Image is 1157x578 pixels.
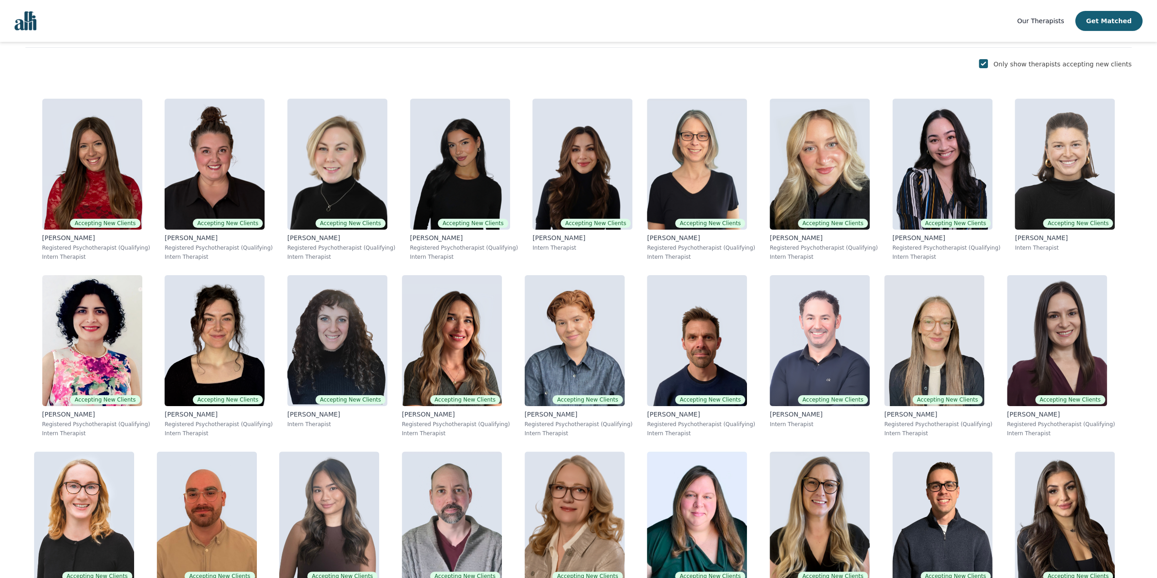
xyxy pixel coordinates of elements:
[675,395,745,404] span: Accepting New Clients
[884,430,992,437] p: Intern Therapist
[42,99,142,230] img: Alisha_Levine
[892,244,1001,251] p: Registered Psychotherapist (Qualifying)
[35,91,158,268] a: Alisha_LevineAccepting New Clients[PERSON_NAME]Registered Psychotherapist (Qualifying)Intern Ther...
[1075,11,1142,31] button: Get Matched
[770,99,870,230] img: Vanessa_Morcone
[402,275,502,406] img: Natalia_Simachkevitch
[410,99,510,230] img: Alyssa_Tweedie
[157,268,280,444] a: Chloe_IvesAccepting New Clients[PERSON_NAME]Registered Psychotherapist (Qualifying)Intern Therapist
[525,430,633,437] p: Intern Therapist
[410,253,518,261] p: Intern Therapist
[647,275,747,406] img: Todd_Schiedel
[921,219,991,228] span: Accepting New Clients
[762,268,877,444] a: Christopher_HillierAccepting New Clients[PERSON_NAME]Intern Therapist
[647,233,755,242] p: [PERSON_NAME]
[770,410,870,419] p: [PERSON_NAME]
[1007,275,1107,406] img: Lorena_Krasnai Caprar
[287,275,387,406] img: Shira_Blake
[1007,421,1115,428] p: Registered Psychotherapist (Qualifying)
[42,275,142,406] img: Ghazaleh_Bozorg
[1007,410,1115,419] p: [PERSON_NAME]
[287,410,387,419] p: [PERSON_NAME]
[798,219,868,228] span: Accepting New Clients
[165,244,273,251] p: Registered Psychotherapist (Qualifying)
[993,60,1132,68] label: Only show therapists accepting new clients
[70,219,140,228] span: Accepting New Clients
[884,410,992,419] p: [PERSON_NAME]
[1007,430,1115,437] p: Intern Therapist
[640,268,762,444] a: Todd_SchiedelAccepting New Clients[PERSON_NAME]Registered Psychotherapist (Qualifying)Intern Ther...
[70,395,140,404] span: Accepting New Clients
[165,430,273,437] p: Intern Therapist
[287,244,396,251] p: Registered Psychotherapist (Qualifying)
[1007,91,1122,268] a: Abby_TaitAccepting New Clients[PERSON_NAME]Intern Therapist
[517,268,640,444] a: Capri_Contreras-De BlasisAccepting New Clients[PERSON_NAME]Registered Psychotherapist (Qualifying...
[42,253,150,261] p: Intern Therapist
[892,233,1001,242] p: [PERSON_NAME]
[552,395,622,404] span: Accepting New Clients
[165,410,273,419] p: [PERSON_NAME]
[912,395,982,404] span: Accepting New Clients
[532,233,632,242] p: [PERSON_NAME]
[885,91,1008,268] a: Angela_FedoroukAccepting New Clients[PERSON_NAME]Registered Psychotherapist (Qualifying)Intern Th...
[647,410,755,419] p: [PERSON_NAME]
[770,275,870,406] img: Christopher_Hillier
[42,421,150,428] p: Registered Psychotherapist (Qualifying)
[1000,268,1122,444] a: Lorena_Krasnai CaprarAccepting New Clients[PERSON_NAME]Registered Psychotherapist (Qualifying)Int...
[280,91,403,268] a: Jocelyn_CrawfordAccepting New Clients[PERSON_NAME]Registered Psychotherapist (Qualifying)Intern T...
[157,91,280,268] a: Janelle_RushtonAccepting New Clients[PERSON_NAME]Registered Psychotherapist (Qualifying)Intern Th...
[402,430,510,437] p: Intern Therapist
[165,233,273,242] p: [PERSON_NAME]
[525,275,625,406] img: Capri_Contreras-De Blasis
[287,421,387,428] p: Intern Therapist
[647,253,755,261] p: Intern Therapist
[287,99,387,230] img: Jocelyn_Crawford
[438,219,508,228] span: Accepting New Clients
[165,275,265,406] img: Chloe_Ives
[892,99,992,230] img: Angela_Fedorouk
[1017,15,1064,26] a: Our Therapists
[410,244,518,251] p: Registered Psychotherapist (Qualifying)
[1043,219,1113,228] span: Accepting New Clients
[42,233,150,242] p: [PERSON_NAME]
[165,99,265,230] img: Janelle_Rushton
[15,11,36,30] img: alli logo
[402,410,510,419] p: [PERSON_NAME]
[892,253,1001,261] p: Intern Therapist
[402,421,510,428] p: Registered Psychotherapist (Qualifying)
[165,421,273,428] p: Registered Psychotherapist (Qualifying)
[884,275,984,406] img: Holly_Gunn
[42,410,150,419] p: [PERSON_NAME]
[42,244,150,251] p: Registered Psychotherapist (Qualifying)
[280,268,395,444] a: Shira_BlakeAccepting New Clients[PERSON_NAME]Intern Therapist
[316,219,386,228] span: Accepting New Clients
[798,395,868,404] span: Accepting New Clients
[287,253,396,261] p: Intern Therapist
[647,244,755,251] p: Registered Psychotherapist (Qualifying)
[884,421,992,428] p: Registered Psychotherapist (Qualifying)
[430,395,500,404] span: Accepting New Clients
[395,268,517,444] a: Natalia_SimachkevitchAccepting New Clients[PERSON_NAME]Registered Psychotherapist (Qualifying)Int...
[1015,233,1115,242] p: [PERSON_NAME]
[403,91,526,268] a: Alyssa_TweedieAccepting New Clients[PERSON_NAME]Registered Psychotherapist (Qualifying)Intern The...
[770,233,878,242] p: [PERSON_NAME]
[647,99,747,230] img: Meghan_Dudley
[287,233,396,242] p: [PERSON_NAME]
[410,233,518,242] p: [PERSON_NAME]
[193,395,263,404] span: Accepting New Clients
[165,253,273,261] p: Intern Therapist
[640,91,762,268] a: Meghan_DudleyAccepting New Clients[PERSON_NAME]Registered Psychotherapist (Qualifying)Intern Ther...
[770,421,870,428] p: Intern Therapist
[525,91,640,268] a: Saba_SalemiAccepting New Clients[PERSON_NAME]Intern Therapist
[770,244,878,251] p: Registered Psychotherapist (Qualifying)
[647,421,755,428] p: Registered Psychotherapist (Qualifying)
[675,219,745,228] span: Accepting New Clients
[1015,99,1115,230] img: Abby_Tait
[762,91,885,268] a: Vanessa_MorconeAccepting New Clients[PERSON_NAME]Registered Psychotherapist (Qualifying)Intern Th...
[1017,17,1064,25] span: Our Therapists
[316,395,386,404] span: Accepting New Clients
[647,430,755,437] p: Intern Therapist
[35,268,158,444] a: Ghazaleh_BozorgAccepting New Clients[PERSON_NAME]Registered Psychotherapist (Qualifying)Intern Th...
[561,219,631,228] span: Accepting New Clients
